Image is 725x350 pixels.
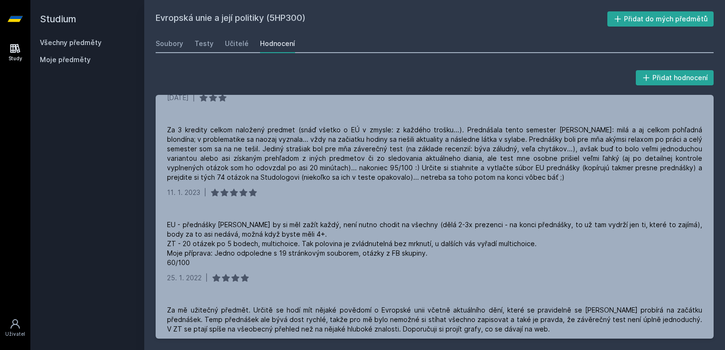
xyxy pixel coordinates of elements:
[225,39,249,48] div: Učitelé
[167,93,189,102] div: [DATE]
[205,273,208,283] div: |
[260,34,295,53] a: Hodnocení
[40,55,91,64] span: Moje předměty
[167,125,702,182] div: Za 3 kredity celkom naložený predmet (snáď všetko o EÚ v zmysle: z každého trošku...). Prednášala...
[156,39,183,48] div: Soubory
[260,39,295,48] div: Hodnocení
[167,188,200,197] div: 11. 1. 2023
[40,38,102,46] a: Všechny předměty
[195,34,214,53] a: Testy
[193,93,195,102] div: |
[156,11,607,27] h2: Evropská unie a její politiky (5HP300)
[167,305,702,334] div: Za mě užitečný předmět. Určitě se hodí mít nějaké povědomí o Evropské unii včetně aktuálního dění...
[156,34,183,53] a: Soubory
[636,70,714,85] button: Přidat hodnocení
[2,38,28,67] a: Study
[2,313,28,342] a: Uživatel
[9,55,22,62] div: Study
[225,34,249,53] a: Učitelé
[195,39,214,48] div: Testy
[167,273,202,283] div: 25. 1. 2022
[167,220,702,267] div: EU - přednášky [PERSON_NAME] by si měl zažít každý, není nutno chodit na všechny (dělá 2-3x preze...
[5,331,25,338] div: Uživatel
[204,188,206,197] div: |
[607,11,714,27] button: Přidat do mých předmětů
